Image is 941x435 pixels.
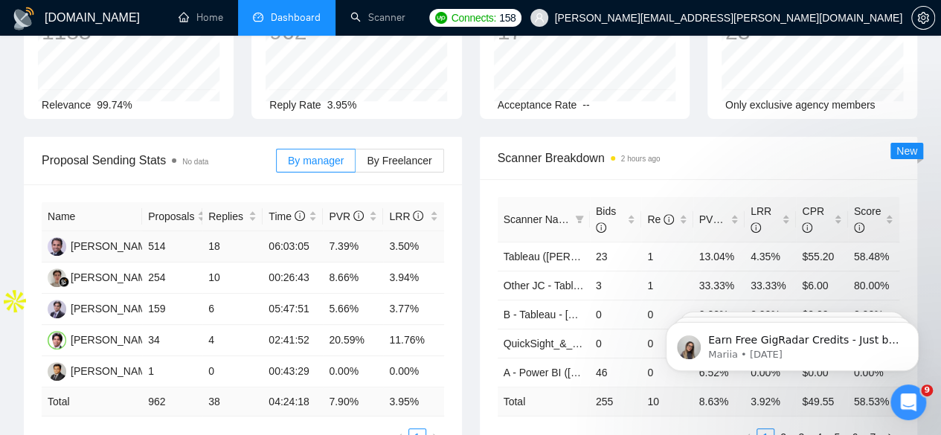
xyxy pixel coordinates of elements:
[263,387,323,416] td: 04:24:18
[323,387,383,416] td: 7.90 %
[329,210,364,222] span: PVR
[71,269,156,286] div: [PERSON_NAME]
[596,205,616,233] span: Bids
[590,271,641,300] td: 3
[383,262,443,294] td: 3.94%
[435,12,447,24] img: upwork-logo.png
[693,387,745,416] td: 8.63 %
[42,99,91,111] span: Relevance
[504,251,635,262] a: Tableau ([PERSON_NAME])
[751,205,771,233] span: LRR
[590,387,641,416] td: 255
[97,99,132,111] span: 99.74%
[323,262,383,294] td: 8.66%
[263,231,323,262] td: 06:03:05
[498,99,577,111] span: Acceptance Rate
[796,387,847,416] td: $ 49.55
[71,363,156,379] div: [PERSON_NAME]
[142,202,202,231] th: Proposals
[327,99,357,111] span: 3.95%
[48,362,66,381] img: RS
[725,99,876,111] span: Only exclusive agency members
[534,13,545,23] span: user
[575,215,584,224] span: filter
[323,325,383,356] td: 20.59%
[202,202,263,231] th: Replies
[621,155,661,163] time: 2 hours ago
[413,210,423,221] span: info-circle
[71,238,156,254] div: [PERSON_NAME]
[263,262,323,294] td: 00:26:43
[590,242,641,271] td: 23
[504,309,696,320] a: B - Tableau - [GEOGRAPHIC_DATA] only
[572,208,587,231] span: filter
[182,158,208,166] span: No data
[389,210,423,222] span: LRR
[912,12,934,24] span: setting
[353,210,364,221] span: info-circle
[802,205,824,233] span: CPR
[693,242,745,271] td: 13.04%
[643,291,941,395] iframe: Intercom notifications message
[142,262,202,294] td: 254
[848,242,899,271] td: 58.48%
[71,332,156,348] div: [PERSON_NAME]
[504,280,632,291] a: Other JC - Tableau - Nished
[693,271,745,300] td: 33.33%
[596,222,606,233] span: info-circle
[42,387,142,416] td: Total
[42,151,276,170] span: Proposal Sending Stats
[142,325,202,356] td: 34
[323,356,383,387] td: 0.00%
[745,271,796,300] td: 33.33%
[911,6,935,30] button: setting
[202,231,263,262] td: 18
[202,325,263,356] td: 4
[796,242,847,271] td: $55.20
[802,222,812,233] span: info-circle
[854,222,864,233] span: info-circle
[504,367,657,378] a: A - Power BI ([PERSON_NAME])
[590,358,641,387] td: 46
[499,10,516,26] span: 158
[202,387,263,416] td: 38
[350,11,405,24] a: searchScanner
[263,356,323,387] td: 00:43:29
[723,214,733,225] span: info-circle
[590,329,641,358] td: 0
[383,325,443,356] td: 11.76%
[269,210,304,222] span: Time
[848,387,899,416] td: 58.53 %
[854,205,881,233] span: Score
[641,271,693,300] td: 1
[142,231,202,262] td: 514
[921,384,933,396] span: 9
[208,208,245,225] span: Replies
[48,364,156,376] a: RS[PERSON_NAME]
[504,338,651,349] a: QuickSight_&_Qlik Sense alerts
[383,231,443,262] td: 3.50%
[911,12,935,24] a: setting
[48,237,66,256] img: NS
[498,149,900,167] span: Scanner Breakdown
[59,277,69,287] img: gigradar-bm.png
[48,333,156,345] a: HB[PERSON_NAME]
[253,12,263,22] span: dashboard
[48,271,156,283] a: RG[PERSON_NAME]
[498,387,590,416] td: Total
[647,213,674,225] span: Re
[896,145,917,157] span: New
[890,384,926,420] iframe: Intercom live chat
[796,271,847,300] td: $6.00
[641,387,693,416] td: 10
[751,222,761,233] span: info-circle
[745,242,796,271] td: 4.35%
[142,356,202,387] td: 1
[699,213,734,225] span: PVR
[582,99,589,111] span: --
[664,214,674,225] span: info-circle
